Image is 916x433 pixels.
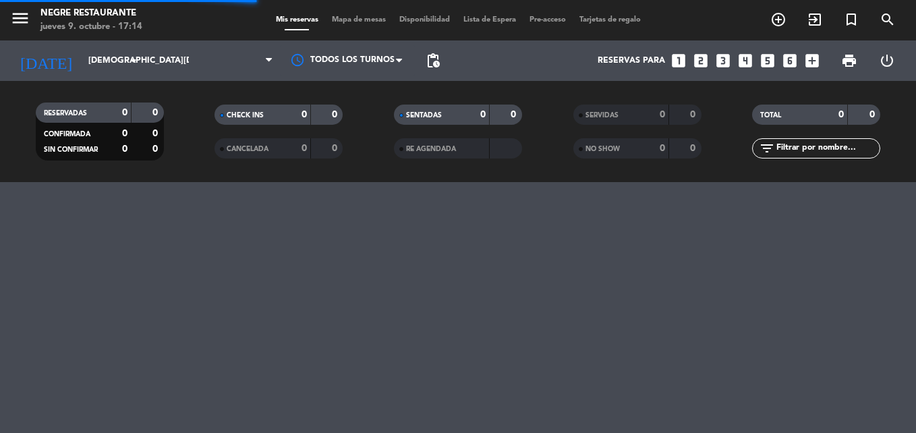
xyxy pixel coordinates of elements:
i: search [880,11,896,28]
i: add_box [803,52,821,69]
i: add_circle_outline [770,11,786,28]
span: RE AGENDADA [406,146,456,152]
span: print [841,53,857,69]
span: TOTAL [760,112,781,119]
span: Lista de Espera [457,16,523,24]
strong: 0 [152,108,161,117]
span: SENTADAS [406,112,442,119]
i: [DATE] [10,46,82,76]
span: SERVIDAS [585,112,619,119]
strong: 0 [332,110,340,119]
span: RESERVADAS [44,110,87,117]
i: looks_4 [737,52,754,69]
span: NO SHOW [585,146,620,152]
strong: 0 [660,110,665,119]
span: CONFIRMADA [44,131,90,138]
span: CANCELADA [227,146,268,152]
strong: 0 [332,144,340,153]
span: CHECK INS [227,112,264,119]
i: looks_5 [759,52,776,69]
div: LOG OUT [868,40,906,81]
strong: 0 [122,129,127,138]
strong: 0 [302,110,307,119]
strong: 0 [122,108,127,117]
i: power_settings_new [879,53,895,69]
strong: 0 [152,129,161,138]
strong: 0 [480,110,486,119]
i: looks_6 [781,52,799,69]
i: exit_to_app [807,11,823,28]
div: Negre Restaurante [40,7,142,20]
i: looks_two [692,52,710,69]
i: menu [10,8,30,28]
span: Disponibilidad [393,16,457,24]
span: Pre-acceso [523,16,573,24]
i: looks_one [670,52,687,69]
i: arrow_drop_down [125,53,142,69]
i: turned_in_not [843,11,859,28]
strong: 0 [690,144,698,153]
span: SIN CONFIRMAR [44,146,98,153]
strong: 0 [122,144,127,154]
strong: 0 [302,144,307,153]
button: menu [10,8,30,33]
input: Filtrar por nombre... [775,141,880,156]
strong: 0 [869,110,878,119]
span: pending_actions [425,53,441,69]
div: jueves 9. octubre - 17:14 [40,20,142,34]
strong: 0 [152,144,161,154]
i: looks_3 [714,52,732,69]
span: Mis reservas [269,16,325,24]
strong: 0 [690,110,698,119]
span: Reservas para [598,56,665,65]
strong: 0 [660,144,665,153]
strong: 0 [838,110,844,119]
strong: 0 [511,110,519,119]
span: Tarjetas de regalo [573,16,648,24]
i: filter_list [759,140,775,156]
span: Mapa de mesas [325,16,393,24]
